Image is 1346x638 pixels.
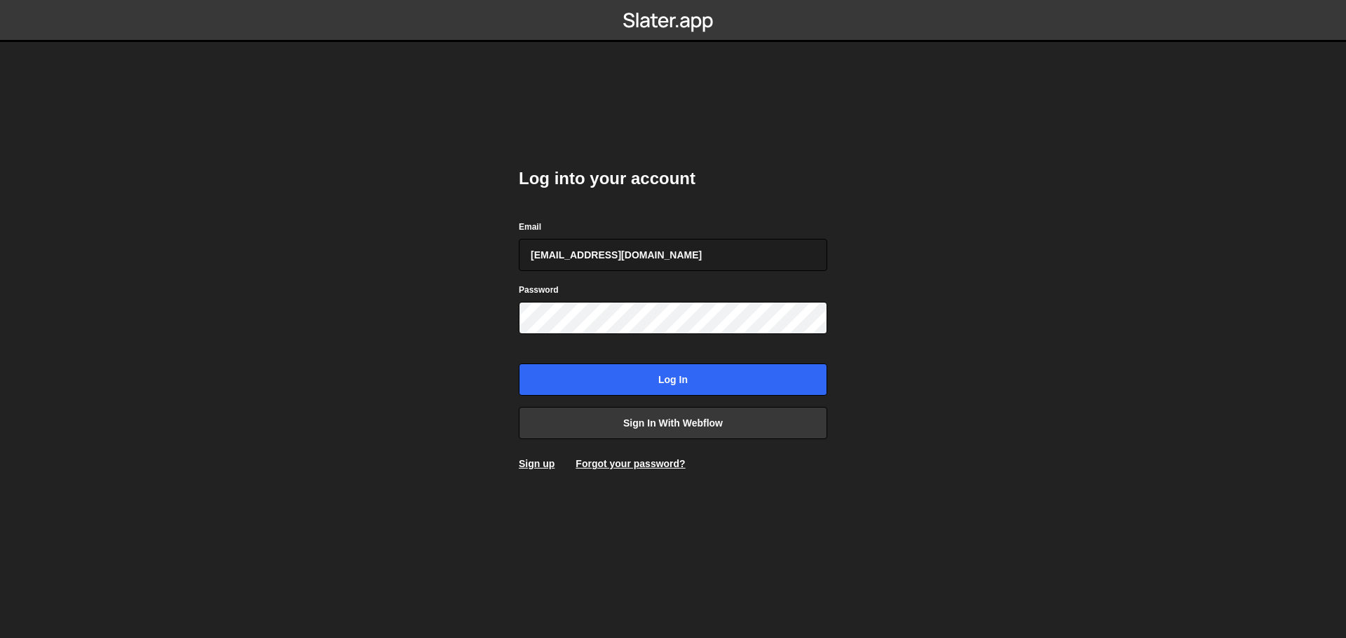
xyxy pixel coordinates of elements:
input: Log in [519,363,827,396]
label: Email [519,220,541,234]
a: Sign in with Webflow [519,407,827,439]
a: Forgot your password? [576,458,685,469]
h2: Log into your account [519,167,827,190]
a: Sign up [519,458,555,469]
label: Password [519,283,559,297]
